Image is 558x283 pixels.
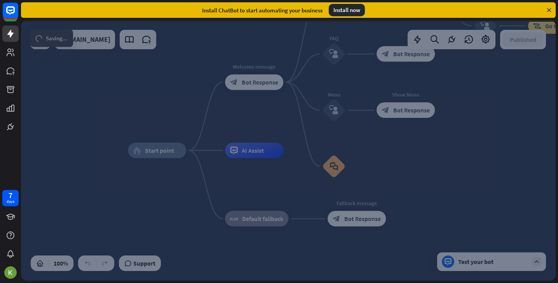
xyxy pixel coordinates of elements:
div: days [7,199,14,204]
div: Install ChatBot to start automating your business [202,7,323,14]
button: Open LiveChat chat widget [6,3,30,26]
div: Install now [329,4,365,16]
div: 7 [9,192,12,199]
a: 7 days [2,190,19,206]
